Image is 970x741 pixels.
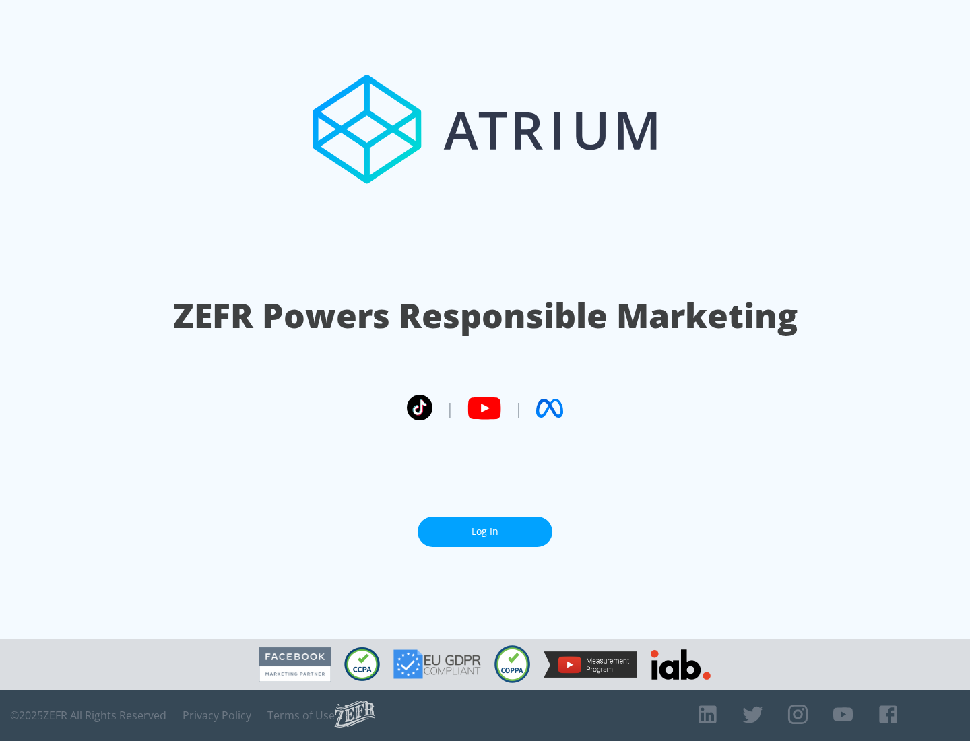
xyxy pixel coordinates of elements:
img: CCPA Compliant [344,647,380,681]
img: COPPA Compliant [494,645,530,683]
img: YouTube Measurement Program [544,651,637,678]
img: GDPR Compliant [393,649,481,679]
span: | [515,398,523,418]
a: Privacy Policy [183,709,251,722]
a: Log In [418,517,552,547]
h1: ZEFR Powers Responsible Marketing [173,292,798,339]
span: | [446,398,454,418]
a: Terms of Use [267,709,335,722]
img: Facebook Marketing Partner [259,647,331,682]
img: IAB [651,649,711,680]
span: © 2025 ZEFR All Rights Reserved [10,709,166,722]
